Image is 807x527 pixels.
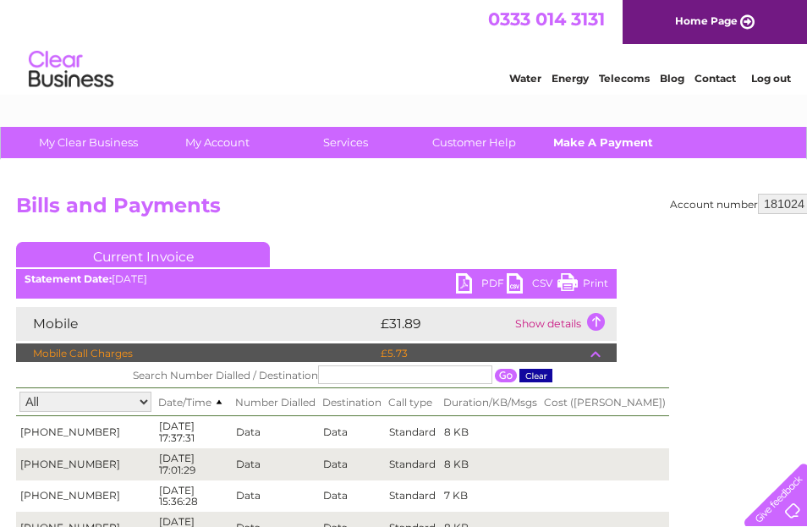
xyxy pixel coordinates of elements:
div: [DATE] [16,273,617,285]
td: Standard [385,448,440,480]
td: Mobile [16,307,376,341]
a: Services [276,127,415,158]
td: Standard [385,416,440,448]
a: My Account [147,127,287,158]
td: [DATE] 17:01:29 [155,448,232,480]
td: [DATE] 17:37:31 [155,416,232,448]
td: [PHONE_NUMBER] [16,480,155,513]
td: 7 KB [440,480,541,513]
td: Mobile Call Charges [16,343,376,364]
th: Search Number Dialled / Destination [16,362,669,388]
td: 8 KB [440,448,541,480]
a: Make A Payment [533,127,672,158]
a: Contact [694,72,736,85]
td: Data [319,416,385,448]
a: Blog [660,72,684,85]
a: CSV [507,273,557,298]
span: Number Dialled [235,396,316,409]
a: Customer Help [404,127,544,158]
td: £31.89 [376,307,511,341]
td: [PHONE_NUMBER] [16,448,155,480]
a: Energy [552,72,589,85]
span: Call type [388,396,432,409]
a: 0333 014 3131 [488,8,605,30]
td: Data [319,448,385,480]
td: Data [232,416,319,448]
span: Cost ([PERSON_NAME]) [544,396,666,409]
a: My Clear Business [19,127,158,158]
td: Data [232,480,319,513]
span: Duration/KB/Msgs [443,396,537,409]
td: [DATE] 15:36:28 [155,480,232,513]
a: Print [557,273,608,298]
td: 8 KB [440,416,541,448]
td: £5.73 [376,343,590,364]
div: Clear Business is a trading name of Verastar Limited (registered in [GEOGRAPHIC_DATA] No. 3667643... [5,9,804,82]
img: logo.png [28,44,114,96]
a: Log out [751,72,791,85]
a: Telecoms [599,72,650,85]
span: Destination [322,396,382,409]
a: Water [509,72,541,85]
td: Standard [385,480,440,513]
td: Show details [511,307,617,341]
a: Current Invoice [16,242,270,267]
td: Data [319,480,385,513]
b: Statement Date: [25,272,112,285]
a: PDF [456,273,507,298]
span: Date/Time [158,396,228,409]
td: [PHONE_NUMBER] [16,416,155,448]
td: Data [232,448,319,480]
